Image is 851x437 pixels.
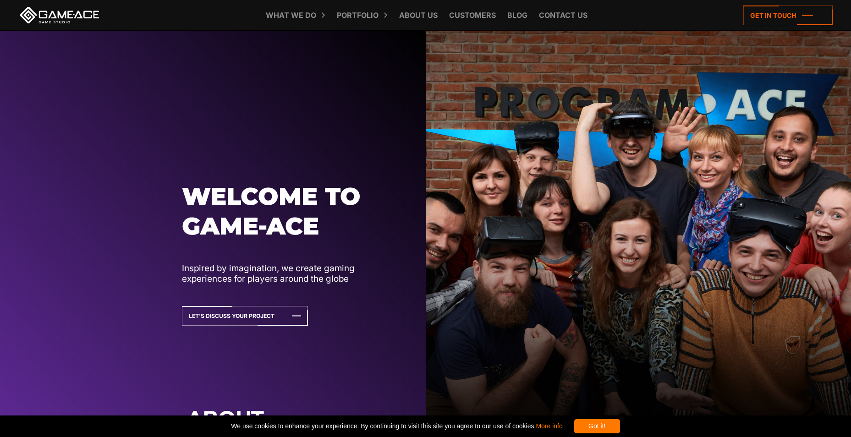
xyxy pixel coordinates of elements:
h1: Welcome to Game-ace [182,181,399,241]
a: More info [536,422,562,430]
span: We use cookies to enhance your experience. By continuing to visit this site you agree to our use ... [231,419,562,433]
div: Got it! [574,419,620,433]
a: Get in touch [743,5,833,25]
p: Inspired by imagination, we create gaming experiences for players around the globe [182,263,399,284]
a: Let's Discuss Your Project [182,306,308,326]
